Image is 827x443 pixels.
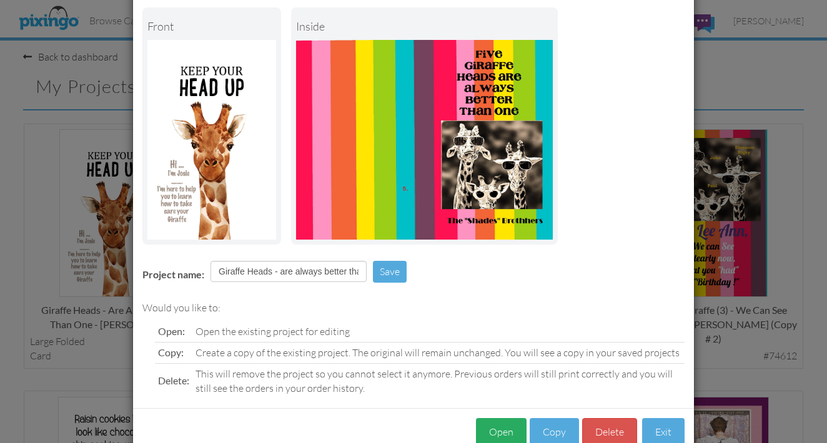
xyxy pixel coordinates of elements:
[296,12,553,40] div: inside
[373,261,407,283] button: Save
[158,325,185,337] span: Open:
[142,268,204,282] label: Project name:
[296,40,553,240] img: Portrait Image
[192,321,685,342] td: Open the existing project for editing
[210,261,367,282] input: Enter project name
[147,12,276,40] div: Front
[192,342,685,363] td: Create a copy of the existing project. The original will remain unchanged. You will see a copy in...
[192,363,685,398] td: This will remove the project so you cannot select it anymore. Previous orders will still print co...
[142,301,685,315] div: Would you like to:
[158,346,184,358] span: Copy:
[158,374,189,386] span: Delete:
[147,40,276,240] img: Landscape Image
